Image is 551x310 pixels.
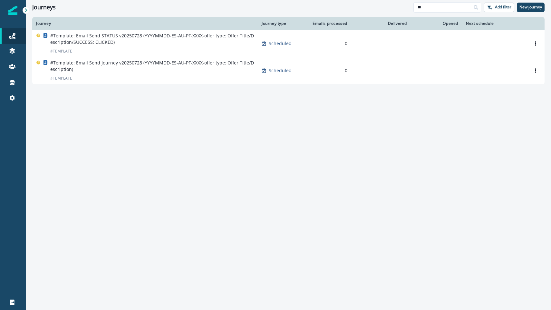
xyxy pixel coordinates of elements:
[530,39,541,48] button: Options
[415,67,458,74] div: -
[262,21,302,26] div: Journey type
[466,40,523,47] p: -
[50,48,72,54] p: # TEMPLATE
[32,57,545,84] a: #Template: Email Send Journey v20250728 (YYYYMMDD-ES-AU-PF-XXXX-offer type: Offer Title/Descripti...
[355,40,407,47] div: -
[484,3,514,12] button: Add filter
[32,30,545,57] a: #Template: Email Send STATUS v20250728 (YYYYMMDD-ES-AU-PF-XXXX-offer type: Offer Title/Descriptio...
[530,66,541,75] button: Options
[50,33,254,45] p: #Template: Email Send STATUS v20250728 (YYYYMMDD-ES-AU-PF-XXXX-offer type: Offer Title/Descriptio...
[466,67,523,74] p: -
[32,4,56,11] h1: Journeys
[310,21,347,26] div: Emails processed
[415,40,458,47] div: -
[36,21,254,26] div: Journey
[8,6,17,15] img: Inflection
[50,75,72,82] p: # TEMPLATE
[466,21,523,26] div: Next schedule
[269,67,292,74] p: Scheduled
[310,67,347,74] div: 0
[355,21,407,26] div: Delivered
[415,21,458,26] div: Opened
[495,5,511,9] p: Add filter
[269,40,292,47] p: Scheduled
[355,67,407,74] div: -
[517,3,545,12] button: New journey
[310,40,347,47] div: 0
[50,60,254,73] p: #Template: Email Send Journey v20250728 (YYYYMMDD-ES-AU-PF-XXXX-offer type: Offer Title/Description)
[519,5,542,9] p: New journey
